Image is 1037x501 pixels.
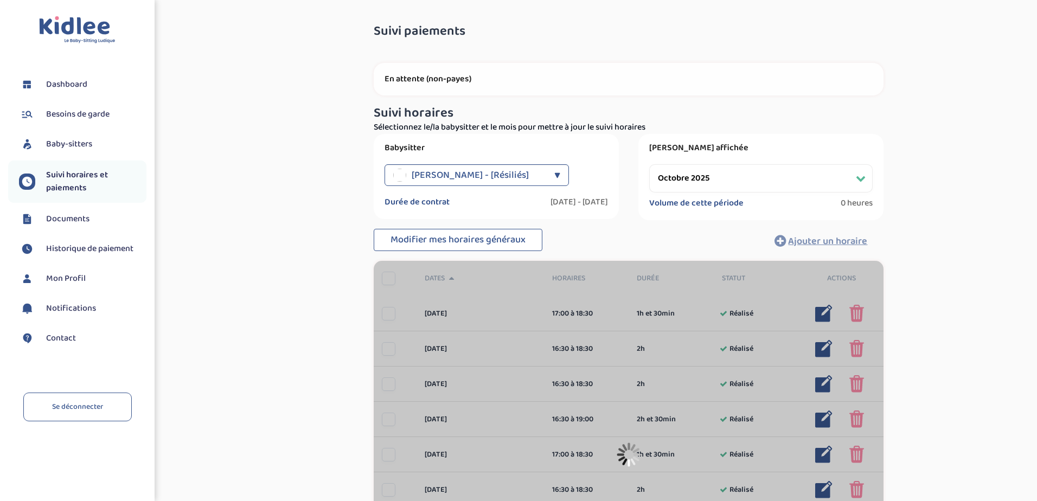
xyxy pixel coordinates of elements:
label: [DATE] - [DATE] [550,197,608,208]
span: Besoins de garde [46,108,110,121]
label: [PERSON_NAME] affichée [649,143,873,153]
div: ▼ [554,164,560,186]
span: Dashboard [46,78,87,91]
a: Suivi horaires et paiements [19,169,146,195]
span: Historique de paiement [46,242,133,255]
span: 0 heures [841,198,873,209]
span: Mon Profil [46,272,86,285]
a: Documents [19,211,146,227]
a: Contact [19,330,146,346]
span: Contact [46,332,76,345]
a: Dashboard [19,76,146,93]
p: En attente (non-payes) [385,74,873,85]
img: dashboard.svg [19,76,35,93]
button: Modifier mes horaires généraux [374,229,542,252]
span: Modifier mes horaires généraux [391,232,526,247]
a: Notifications [19,300,146,317]
a: Mon Profil [19,271,146,287]
img: logo.svg [39,16,116,44]
img: suivihoraire.svg [19,174,35,190]
img: profil.svg [19,271,35,287]
p: Sélectionnez le/la babysitter et le mois pour mettre à jour le suivi horaires [374,121,884,134]
span: Baby-sitters [46,138,92,151]
a: Baby-sitters [19,136,146,152]
a: Besoins de garde [19,106,146,123]
label: Durée de contrat [385,197,450,208]
img: suivihoraire.svg [19,241,35,257]
button: Ajouter un horaire [758,229,884,253]
a: Historique de paiement [19,241,146,257]
label: Babysitter [385,143,608,153]
label: Volume de cette période [649,198,744,209]
span: Ajouter un horaire [788,234,867,249]
span: Suivi paiements [374,24,465,38]
img: notification.svg [19,300,35,317]
span: Notifications [46,302,96,315]
img: babysitters.svg [19,136,35,152]
h3: Suivi horaires [374,106,884,120]
img: contact.svg [19,330,35,346]
span: Documents [46,213,89,226]
img: documents.svg [19,211,35,227]
img: loader_sticker.gif [617,442,641,467]
span: [PERSON_NAME] - [Résiliés] [412,164,529,186]
span: Suivi horaires et paiements [46,169,146,195]
a: Se déconnecter [23,393,132,421]
img: besoin.svg [19,106,35,123]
